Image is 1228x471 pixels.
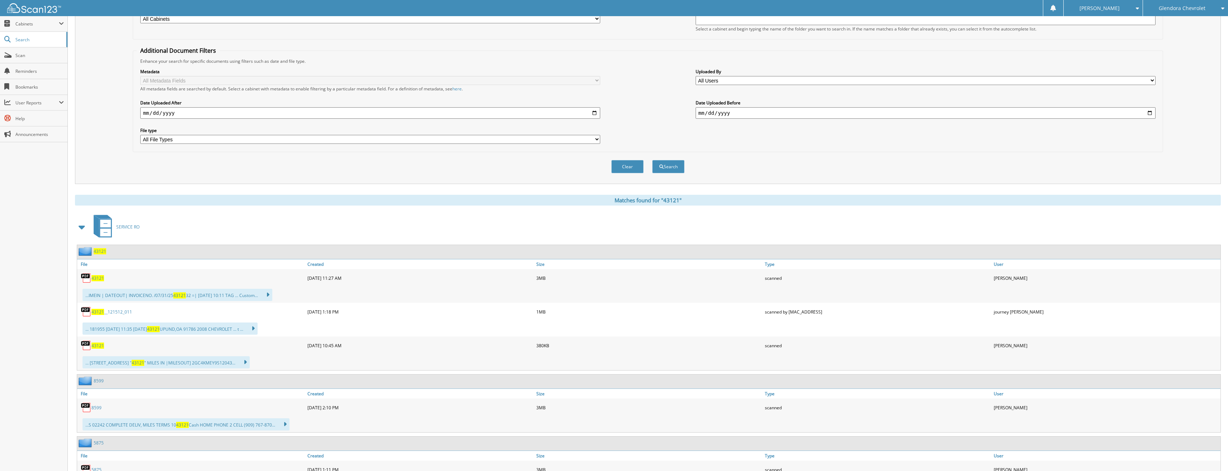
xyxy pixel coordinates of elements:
img: PDF.png [81,340,91,351]
a: here [452,86,462,92]
label: Date Uploaded After [140,100,601,106]
div: [DATE] 10:45 AM [306,338,534,353]
a: 43121__121512_011 [91,309,132,315]
a: 5875 [94,440,104,446]
a: File [77,259,306,269]
div: Enhance your search for specific documents using filters such as date and file type. [137,58,1159,64]
img: PDF.png [81,306,91,317]
a: 43121 [91,343,104,349]
div: ...IMEIN | DATEOUT| INVOICENO. /07/31/25 32 =| [DATE] 10:11 TAG ... Custom... [83,289,272,301]
div: scanned [763,271,992,285]
a: Type [763,451,992,461]
iframe: Chat Widget [1192,437,1228,471]
span: Announcements [15,131,64,137]
div: scanned [763,338,992,353]
a: 43121 [94,248,106,254]
div: journey [PERSON_NAME] [992,305,1220,319]
span: SERVICE RO [116,224,140,230]
span: Search [15,37,63,43]
span: Glendora Chevrolet [1159,6,1205,10]
div: [DATE] 1:18 PM [306,305,534,319]
div: [PERSON_NAME] [992,400,1220,415]
div: [DATE] 11:27 AM [306,271,534,285]
div: ...S 02242 COMPLETE DELIV, MILES TERMS 10 Cash HOME PHONE 2 CELL (909) 767-870... [83,418,290,430]
span: User Reports [15,100,59,106]
input: start [140,107,601,119]
span: 43121 [173,292,186,298]
div: All metadata fields are searched by default. Select a cabinet with metadata to enable filtering b... [140,86,601,92]
label: File type [140,127,601,133]
div: 3MB [535,271,763,285]
span: Scan [15,52,64,58]
span: 43121 [176,422,189,428]
label: Metadata [140,69,601,75]
div: [PERSON_NAME] [992,271,1220,285]
img: folder2.png [79,438,94,447]
a: User [992,451,1220,461]
div: 380KB [535,338,763,353]
div: scanned by [MAC_ADDRESS] [763,305,992,319]
img: scan123-logo-white.svg [7,3,61,13]
a: Created [306,389,534,399]
a: File [77,389,306,399]
div: Matches found for "43121" [75,195,1221,206]
button: Search [652,160,684,173]
div: 3MB [535,400,763,415]
div: [DATE] 2:10 PM [306,400,534,415]
button: Clear [611,160,644,173]
span: Help [15,116,64,122]
a: 8599 [94,378,104,384]
a: Size [535,389,763,399]
div: ... 181955 [DATE] 11:35 [DATE] UPUND,OA 91786 2008 CHEVROLET ... t ... [83,322,258,335]
span: Reminders [15,68,64,74]
div: ... [STREET_ADDRESS] " " MILES IN |MILESOUT] 2GC4KMEY9S12043... [83,356,250,368]
span: [PERSON_NAME] [1079,6,1120,10]
span: 43121 [91,309,104,315]
a: Type [763,389,992,399]
img: folder2.png [79,376,94,385]
a: User [992,389,1220,399]
span: Cabinets [15,21,59,27]
a: 8599 [91,405,102,411]
div: Select a cabinet and begin typing the name of the folder you want to search in. If the name match... [696,26,1156,32]
span: 43121 [147,326,160,332]
span: 43121 [132,360,144,366]
a: Created [306,451,534,461]
div: 1MB [535,305,763,319]
img: PDF.png [81,273,91,283]
a: SERVICE RO [89,213,140,241]
img: PDF.png [81,402,91,413]
div: [PERSON_NAME] [992,338,1220,353]
a: 43121 [91,275,104,281]
a: Size [535,451,763,461]
a: Type [763,259,992,269]
a: Created [306,259,534,269]
img: folder2.png [79,247,94,256]
input: end [696,107,1156,119]
legend: Additional Document Filters [137,47,220,55]
label: Date Uploaded Before [696,100,1156,106]
a: Size [535,259,763,269]
div: scanned [763,400,992,415]
a: File [77,451,306,461]
label: Uploaded By [696,69,1156,75]
span: Bookmarks [15,84,64,90]
a: User [992,259,1220,269]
